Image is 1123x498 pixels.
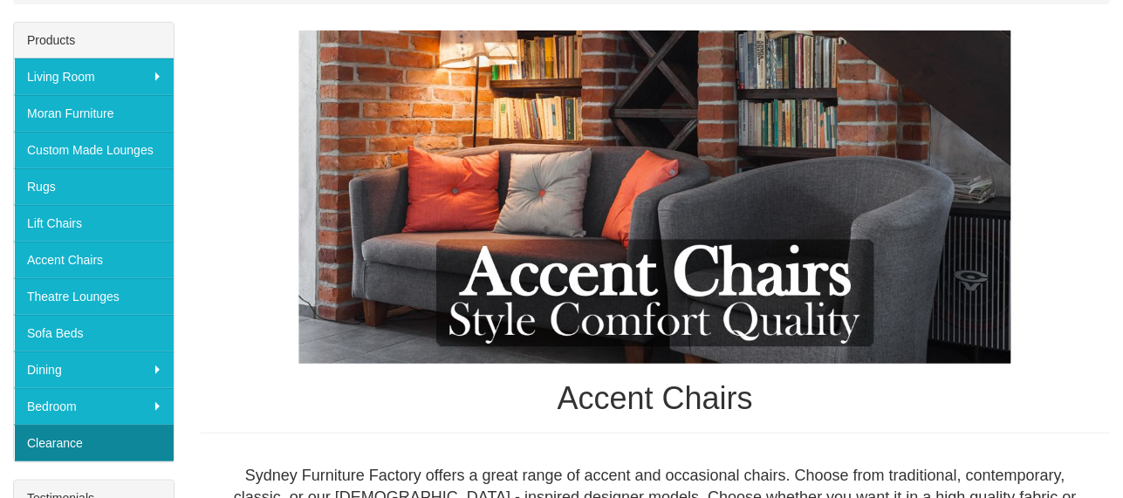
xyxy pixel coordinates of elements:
[14,205,174,242] a: Lift Chairs
[14,278,174,315] a: Theatre Lounges
[14,388,174,425] a: Bedroom
[14,242,174,278] a: Accent Chairs
[14,351,174,388] a: Dining
[14,23,174,58] div: Products
[14,168,174,205] a: Rugs
[14,315,174,351] a: Sofa Beds
[201,31,1111,364] img: Accent Chairs
[14,425,174,461] a: Clearance
[201,381,1111,416] h1: Accent Chairs
[14,95,174,132] a: Moran Furniture
[14,58,174,95] a: Living Room
[14,132,174,168] a: Custom Made Lounges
